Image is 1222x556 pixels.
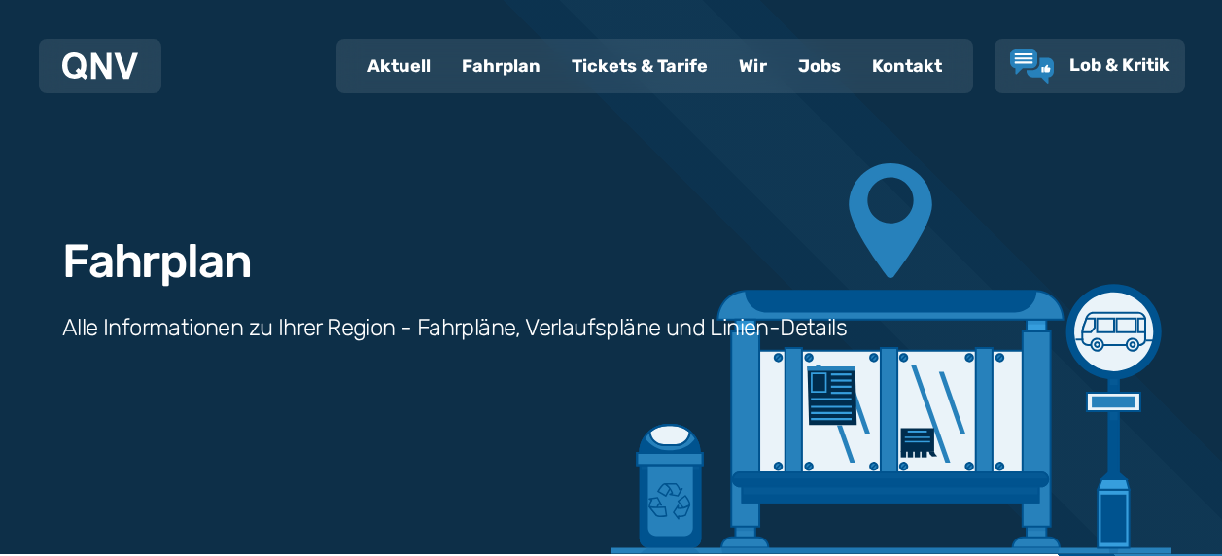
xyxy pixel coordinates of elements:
[856,41,958,91] a: Kontakt
[62,238,251,285] h1: Fahrplan
[556,41,723,91] a: Tickets & Tarife
[62,47,138,86] a: QNV Logo
[783,41,856,91] a: Jobs
[723,41,783,91] a: Wir
[1010,49,1170,84] a: Lob & Kritik
[352,41,446,91] a: Aktuell
[62,52,138,80] img: QNV Logo
[1069,54,1170,76] span: Lob & Kritik
[446,41,556,91] a: Fahrplan
[62,312,847,343] h3: Alle Informationen zu Ihrer Region - Fahrpläne, Verlaufspläne und Linien-Details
